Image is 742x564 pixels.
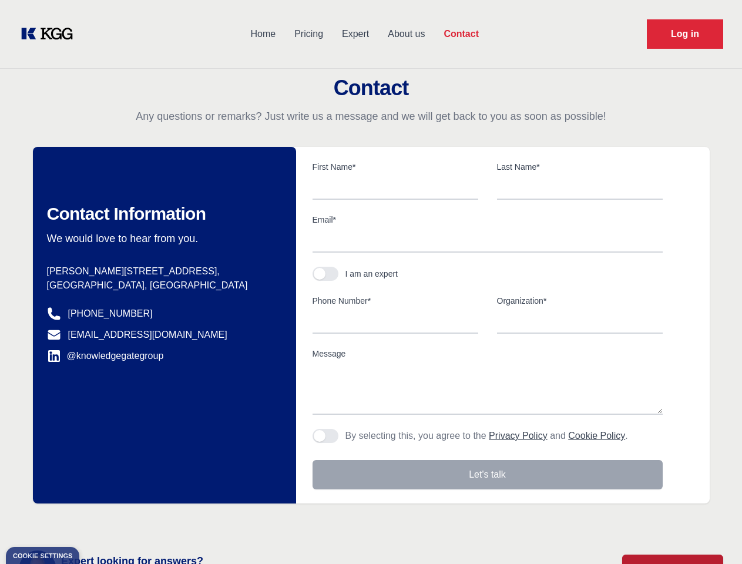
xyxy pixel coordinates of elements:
p: [GEOGRAPHIC_DATA], [GEOGRAPHIC_DATA] [47,278,277,293]
a: KOL Knowledge Platform: Talk to Key External Experts (KEE) [19,25,82,43]
a: Request Demo [647,19,723,49]
label: Phone Number* [313,295,478,307]
label: Organization* [497,295,663,307]
a: About us [378,19,434,49]
a: Home [241,19,285,49]
h2: Contact [14,76,728,100]
div: Cookie settings [13,553,72,559]
a: Cookie Policy [568,431,625,441]
a: @knowledgegategroup [47,349,164,363]
iframe: Chat Widget [683,508,742,564]
label: First Name* [313,161,478,173]
label: Last Name* [497,161,663,173]
a: [EMAIL_ADDRESS][DOMAIN_NAME] [68,328,227,342]
p: [PERSON_NAME][STREET_ADDRESS], [47,264,277,278]
div: I am an expert [345,268,398,280]
a: Contact [434,19,488,49]
label: Email* [313,214,663,226]
p: We would love to hear from you. [47,231,277,246]
a: Expert [333,19,378,49]
button: Let's talk [313,460,663,489]
a: Pricing [285,19,333,49]
h2: Contact Information [47,203,277,224]
a: [PHONE_NUMBER] [68,307,153,321]
label: Message [313,348,663,360]
p: Any questions or remarks? Just write us a message and we will get back to you as soon as possible! [14,109,728,123]
p: By selecting this, you agree to the and . [345,429,628,443]
a: Privacy Policy [489,431,548,441]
